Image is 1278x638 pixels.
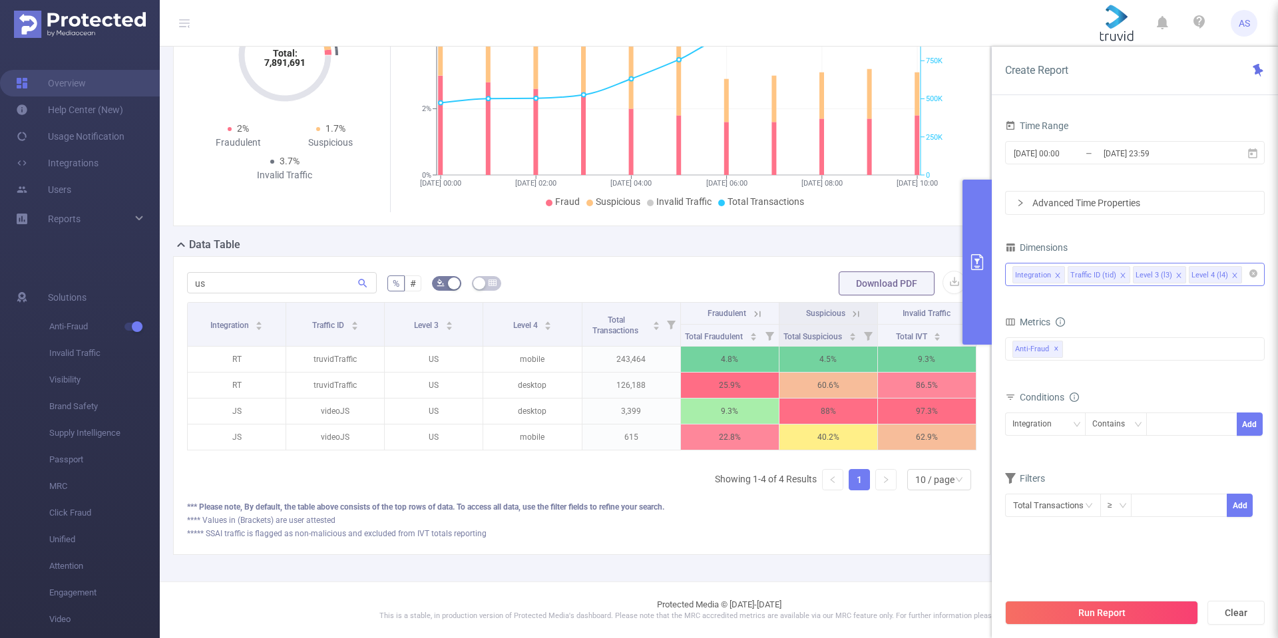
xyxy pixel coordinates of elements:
[652,319,660,323] i: icon: caret-up
[385,424,483,450] p: US
[48,206,81,232] a: Reports
[849,469,870,490] li: 1
[351,319,359,327] div: Sort
[681,347,779,372] p: 4.8%
[596,196,640,207] span: Suspicious
[489,279,497,287] i: icon: table
[849,331,856,335] i: icon: caret-up
[1006,192,1264,214] div: icon: rightAdvanced Time Properties
[483,347,581,372] p: mobile
[446,319,453,323] i: icon: caret-up
[49,340,160,367] span: Invalid Traffic
[934,335,941,339] i: icon: caret-down
[188,424,286,450] p: JS
[187,501,976,513] div: *** Please note, By default, the table above consists of the top rows of data. To access all data...
[955,476,963,485] i: icon: down
[926,133,943,142] tspan: 250K
[14,11,146,38] img: Protected Media
[849,470,869,490] a: 1
[1012,413,1061,435] div: Integration
[49,579,160,606] span: Engagement
[272,48,297,59] tspan: Total:
[513,321,540,330] span: Level 4
[750,331,757,335] i: icon: caret-up
[1119,502,1127,511] i: icon: down
[192,136,285,150] div: Fraudulent
[483,373,581,398] p: desktop
[1073,420,1081,430] i: icon: down
[16,176,71,203] a: Users
[926,171,930,180] tspan: 0
[1012,144,1120,162] input: Start date
[1227,494,1253,517] button: Add
[49,553,160,579] span: Attention
[1005,64,1068,77] span: Create Report
[445,319,453,327] div: Sort
[189,237,240,253] h2: Data Table
[829,476,837,484] i: icon: left
[882,476,890,484] i: icon: right
[896,332,929,341] span: Total IVT
[237,123,249,134] span: 2%
[582,424,680,450] p: 615
[915,470,955,490] div: 10 / page
[749,331,757,339] div: Sort
[286,399,384,424] p: videoJS
[662,303,680,346] i: Filter menu
[16,123,124,150] a: Usage Notification
[822,469,843,490] li: Previous Page
[779,399,877,424] p: 88%
[1070,393,1079,402] i: icon: info-circle
[652,325,660,329] i: icon: caret-down
[49,606,160,633] span: Video
[515,179,556,188] tspan: [DATE] 02:00
[393,278,399,289] span: %
[783,332,844,341] span: Total Suspicious
[1056,317,1065,327] i: icon: info-circle
[483,424,581,450] p: mobile
[610,179,652,188] tspan: [DATE] 04:00
[1068,266,1130,283] li: Traffic ID (tid)
[878,399,976,424] p: 97.3%
[544,325,552,329] i: icon: caret-down
[582,347,680,372] p: 243,464
[1133,266,1186,283] li: Level 3 (l3)
[1102,144,1210,162] input: End date
[187,272,377,293] input: Search...
[849,335,856,339] i: icon: caret-down
[555,196,580,207] span: Fraud
[1231,272,1238,280] i: icon: close
[934,331,941,335] i: icon: caret-up
[188,373,286,398] p: RT
[1005,473,1045,484] span: Filters
[878,424,976,450] p: 62.9%
[420,179,461,188] tspan: [DATE] 00:00
[286,424,384,450] p: videoJS
[582,373,680,398] p: 126,188
[255,319,263,327] div: Sort
[1175,272,1182,280] i: icon: close
[49,500,160,526] span: Click Fraud
[264,57,306,68] tspan: 7,891,691
[681,424,779,450] p: 22.8%
[286,347,384,372] p: truvidTraffic
[414,321,441,330] span: Level 3
[285,136,377,150] div: Suspicious
[1092,413,1134,435] div: Contains
[715,469,817,490] li: Showing 1-4 of 4 Results
[188,399,286,424] p: JS
[312,321,346,330] span: Traffic ID
[437,279,445,287] i: icon: bg-colors
[652,319,660,327] div: Sort
[1237,412,1263,436] button: Add
[1249,269,1257,277] i: icon: close-circle
[878,347,976,372] p: 9.3%
[544,319,552,327] div: Sort
[779,424,877,450] p: 40.2%
[801,179,842,188] tspan: [DATE] 08:00
[1005,242,1068,253] span: Dimensions
[16,150,99,176] a: Integrations
[1012,266,1065,283] li: Integration
[385,373,483,398] p: US
[49,420,160,446] span: Supply Intelligence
